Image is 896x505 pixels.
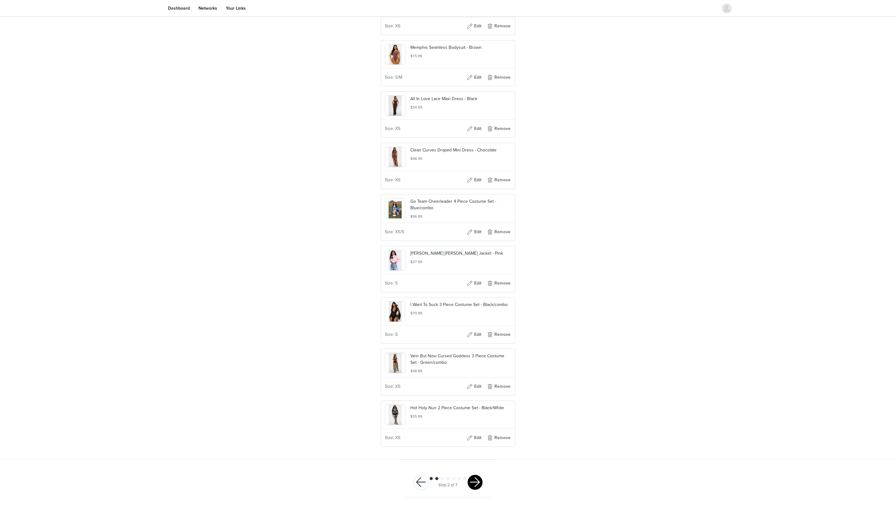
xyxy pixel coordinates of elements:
[389,44,402,64] img: product image
[385,434,400,441] span: Size: XS
[410,353,511,366] p: Vein But Now Cursed Goddess 3 Piece Costume Set - Green/combo
[410,156,511,161] h5: $48.99
[486,433,511,443] button: Remove
[385,177,400,183] span: Size: XS
[389,96,402,116] img: product image
[385,280,398,286] span: Size: S
[410,95,511,102] p: All In Love Lace Maxi Dress - Black
[438,482,458,489] div: Step 2 of 7
[389,198,402,218] img: product image
[486,72,511,82] button: Remove
[461,175,486,185] button: Edit
[410,214,511,219] h5: $56.99
[385,74,402,81] span: Size: S/M
[486,278,511,288] button: Remove
[461,433,486,443] button: Edit
[461,124,486,134] button: Edit
[389,302,402,322] img: product image
[461,278,486,288] button: Edit
[389,147,402,167] img: product image
[486,330,511,340] button: Remove
[410,198,511,211] p: Go Team Cheerleader 4 Piece Costume Set - Blue/combo
[222,1,250,15] a: Your Links
[385,125,400,132] span: Size: XS
[389,353,402,373] img: product image
[385,331,398,338] span: Size: S
[389,405,402,425] img: product image
[410,250,511,257] p: [PERSON_NAME] [PERSON_NAME] Jacket - Pink
[461,382,486,391] button: Edit
[389,250,402,270] img: product image
[410,147,511,153] p: Clean Curves Draped Mini Dress - Chocolate
[410,259,511,265] h5: $27.99
[486,227,511,237] button: Remove
[486,382,511,391] button: Remove
[461,227,486,237] button: Edit
[486,175,511,185] button: Remove
[410,310,511,316] h5: $70.99
[410,44,511,51] p: Memphis Seamless Bodysuit - Brown
[724,3,730,13] div: avatar
[410,368,511,374] h5: $48.99
[486,124,511,134] button: Remove
[410,104,511,110] h5: $34.99
[385,383,400,390] span: Size: XS
[410,405,511,411] p: Hot Holy Nun 2 Piece Costume Set - Black/White
[461,330,486,340] button: Edit
[385,23,400,29] span: Size: XS
[461,21,486,31] button: Edit
[164,1,194,15] a: Dashboard
[385,229,404,235] span: Size: XS/S
[410,53,511,59] h5: $15.99
[410,414,511,419] h5: $35.99
[461,72,486,82] button: Edit
[195,1,221,15] a: Networks
[410,301,511,308] p: I Want To Suck 3 Piece Costume Set - Black/combo
[486,21,511,31] button: Remove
